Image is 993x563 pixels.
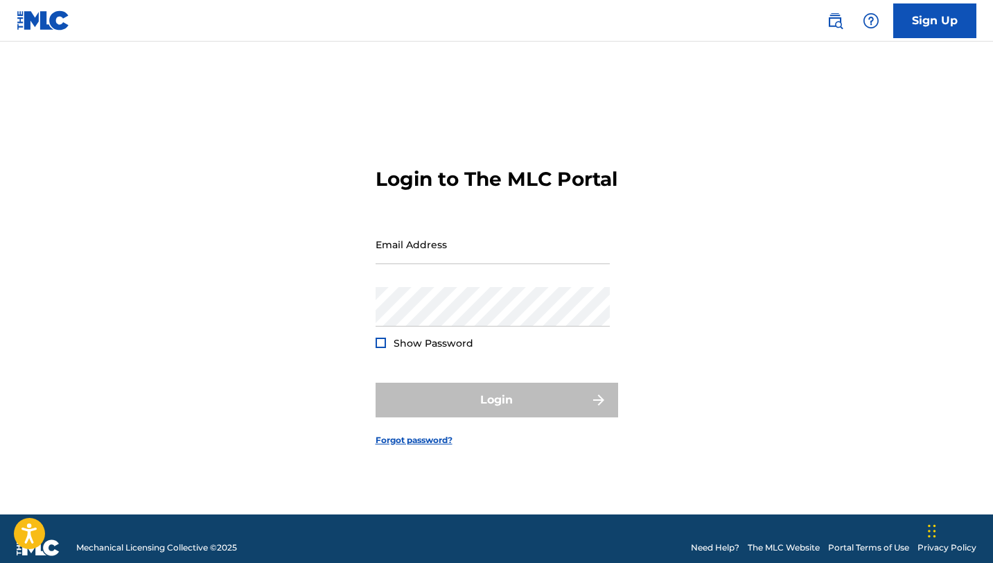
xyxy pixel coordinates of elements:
span: Mechanical Licensing Collective © 2025 [76,542,237,554]
a: Public Search [821,7,849,35]
a: Portal Terms of Use [828,542,909,554]
div: Help [857,7,885,35]
img: logo [17,539,60,556]
h3: Login to The MLC Portal [376,167,617,191]
img: MLC Logo [17,10,70,31]
img: search [827,12,843,29]
span: Show Password [394,337,473,349]
a: Privacy Policy [917,542,976,554]
div: Drag [928,510,936,552]
a: The MLC Website [748,542,820,554]
a: Forgot password? [376,434,452,447]
a: Sign Up [893,3,976,38]
iframe: Chat Widget [924,496,993,563]
img: help [863,12,879,29]
a: Need Help? [691,542,739,554]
